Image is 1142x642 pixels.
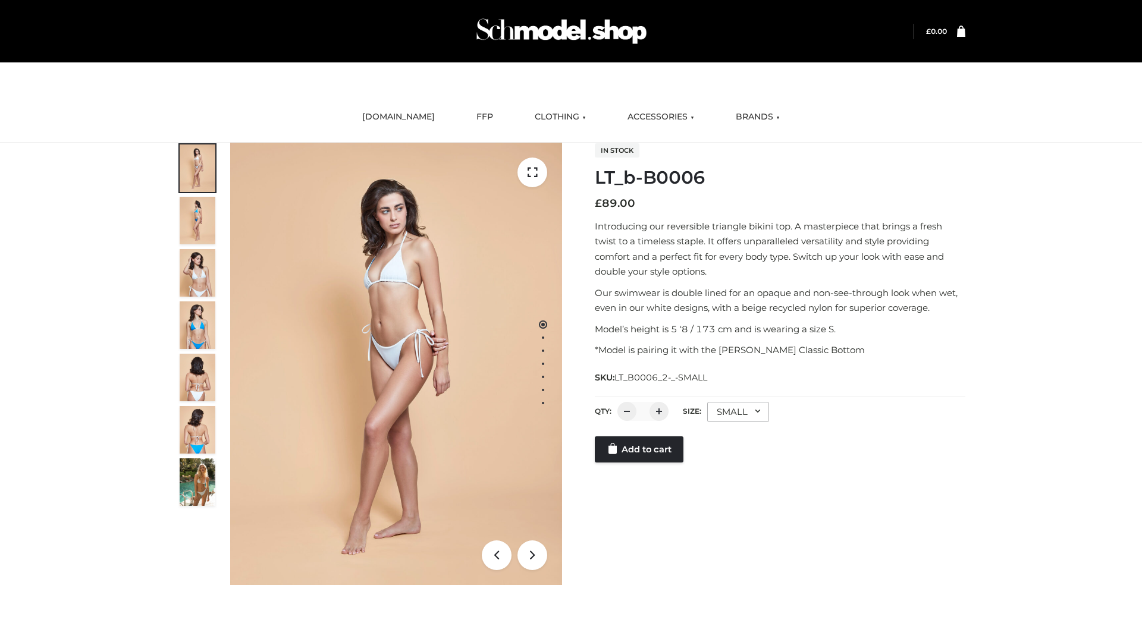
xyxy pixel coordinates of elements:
p: Introducing our reversible triangle bikini top. A masterpiece that brings a fresh twist to a time... [595,219,965,279]
a: FFP [468,104,502,130]
img: ArielClassicBikiniTop_CloudNine_AzureSky_OW114ECO_7-scaled.jpg [180,354,215,401]
a: Add to cart [595,436,683,462]
div: SMALL [707,402,769,422]
p: Our swimwear is double lined for an opaque and non-see-through look when wet, even in our white d... [595,285,965,316]
label: Size: [683,407,701,416]
a: [DOMAIN_NAME] [353,104,444,130]
span: £ [926,27,931,36]
img: ArielClassicBikiniTop_CloudNine_AzureSky_OW114ECO_8-scaled.jpg [180,406,215,454]
img: ArielClassicBikiniTop_CloudNine_AzureSky_OW114ECO_4-scaled.jpg [180,301,215,349]
span: LT_B0006_2-_-SMALL [614,372,707,383]
p: *Model is pairing it with the [PERSON_NAME] Classic Bottom [595,342,965,358]
span: SKU: [595,370,708,385]
img: Schmodel Admin 964 [472,8,651,55]
span: £ [595,197,602,210]
img: ArielClassicBikiniTop_CloudNine_AzureSky_OW114ECO_3-scaled.jpg [180,249,215,297]
bdi: 0.00 [926,27,947,36]
img: Arieltop_CloudNine_AzureSky2.jpg [180,458,215,506]
a: £0.00 [926,27,947,36]
h1: LT_b-B0006 [595,167,965,188]
a: ACCESSORIES [619,104,703,130]
a: CLOTHING [526,104,595,130]
img: ArielClassicBikiniTop_CloudNine_AzureSky_OW114ECO_1-scaled.jpg [180,144,215,192]
img: ArielClassicBikiniTop_CloudNine_AzureSky_OW114ECO_2-scaled.jpg [180,197,215,244]
label: QTY: [595,407,611,416]
bdi: 89.00 [595,197,635,210]
a: BRANDS [727,104,789,130]
p: Model’s height is 5 ‘8 / 173 cm and is wearing a size S. [595,322,965,337]
img: ArielClassicBikiniTop_CloudNine_AzureSky_OW114ECO_1 [230,143,562,585]
span: In stock [595,143,639,158]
